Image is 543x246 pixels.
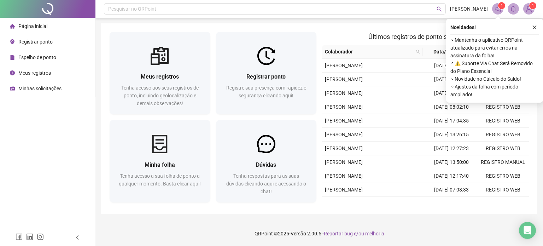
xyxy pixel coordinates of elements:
td: REGISTRO WEB [477,183,529,197]
span: 1 [532,3,534,8]
td: REGISTRO WEB [477,169,529,183]
span: search [416,50,420,54]
span: 1 [501,3,503,8]
span: Colaborador [325,48,413,56]
span: [PERSON_NAME] [325,63,363,68]
span: Tenha acesso aos seus registros de ponto, incluindo geolocalização e demais observações! [121,85,199,106]
span: schedule [10,86,15,91]
span: left [75,235,80,240]
td: REGISTRO WEB [477,142,529,155]
span: Meus registros [141,73,179,80]
span: Página inicial [18,23,47,29]
span: close [532,25,537,30]
span: instagram [37,233,44,240]
td: [DATE] 08:02:10 [426,100,477,114]
span: [PERSON_NAME] [325,118,363,124]
span: [PERSON_NAME] [450,5,488,13]
span: [PERSON_NAME] [325,90,363,96]
span: search [414,46,421,57]
span: linkedin [26,233,33,240]
span: environment [10,39,15,44]
span: Data/Hora [426,48,465,56]
td: [DATE] 13:26:15 [426,128,477,142]
td: [DATE] 13:50:00 [426,155,477,169]
span: [PERSON_NAME] [325,187,363,193]
span: Minhas solicitações [18,86,62,91]
span: ⚬ Ajustes da folha com período ampliado! [450,83,539,98]
span: notification [495,6,501,12]
span: [PERSON_NAME] [325,173,363,179]
td: [DATE] 12:17:40 [426,169,477,183]
a: Registrar pontoRegistre sua presença com rapidez e segurança clicando aqui! [216,32,317,114]
span: Reportar bug e/ou melhoria [324,231,384,236]
a: DúvidasTenha respostas para as suas dúvidas clicando aqui e acessando o chat! [216,120,317,202]
td: REGISTRO MANUAL [477,155,529,169]
span: Novidades ! [450,23,476,31]
th: Data/Hora [423,45,473,59]
td: [DATE] 12:27:23 [426,142,477,155]
span: ⚬ Novidade no Cálculo do Saldo! [450,75,539,83]
td: REGISTRO WEB [477,197,529,211]
span: [PERSON_NAME] [325,159,363,165]
span: [PERSON_NAME] [325,132,363,137]
span: Registre sua presença com rapidez e segurança clicando aqui! [226,85,306,98]
td: [DATE] 12:00:00 [426,59,477,73]
span: Meus registros [18,70,51,76]
span: facebook [16,233,23,240]
td: REGISTRO WEB [477,114,529,128]
img: 83973 [524,4,534,14]
span: Tenha respostas para as suas dúvidas clicando aqui e acessando o chat! [226,173,306,194]
span: Últimos registros de ponto sincronizados [368,33,483,40]
span: [PERSON_NAME] [325,145,363,151]
footer: QRPoint © 2025 - 2.90.5 - [95,221,543,246]
span: Espelho de ponto [18,55,56,60]
td: [DATE] 08:00:00 [426,73,477,86]
span: Tenha acesso a sua folha de ponto a qualquer momento. Basta clicar aqui! [119,173,201,187]
sup: Atualize o seu contato no menu Meus Dados [529,2,536,9]
span: Dúvidas [256,161,276,168]
span: [PERSON_NAME] [325,76,363,82]
a: Minha folhaTenha acesso a sua folha de ponto a qualquer momento. Basta clicar aqui! [110,120,210,202]
td: REGISTRO WEB [477,128,529,142]
span: Versão [291,231,306,236]
sup: 1 [498,2,505,9]
span: Registrar ponto [18,39,53,45]
span: home [10,24,15,29]
span: Minha folha [145,161,175,168]
td: [DATE] 12:32:48 [426,86,477,100]
span: search [437,6,442,12]
td: [DATE] 17:04:35 [426,114,477,128]
div: Open Intercom Messenger [519,222,536,239]
span: ⚬ Mantenha o aplicativo QRPoint atualizado para evitar erros na assinatura da folha! [450,36,539,59]
td: [DATE] 18:22:10 [426,197,477,211]
td: [DATE] 07:08:33 [426,183,477,197]
span: bell [510,6,516,12]
td: REGISTRO WEB [477,100,529,114]
span: file [10,55,15,60]
span: Registrar ponto [246,73,286,80]
span: clock-circle [10,70,15,75]
a: Meus registrosTenha acesso aos seus registros de ponto, incluindo geolocalização e demais observa... [110,32,210,114]
span: ⚬ ⚠️ Suporte Via Chat Será Removido do Plano Essencial [450,59,539,75]
span: [PERSON_NAME] [325,104,363,110]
